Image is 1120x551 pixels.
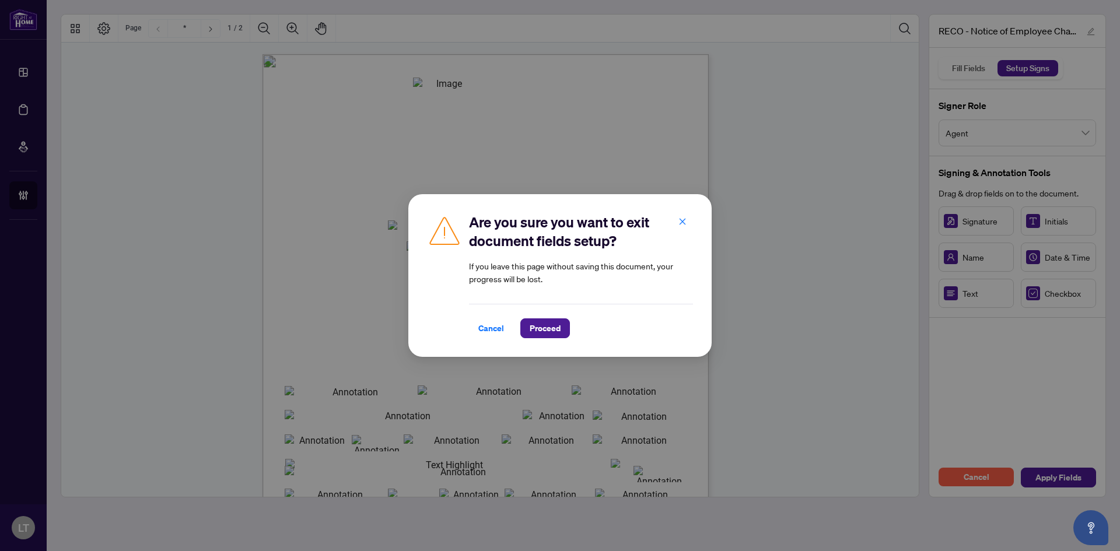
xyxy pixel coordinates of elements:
span: close [678,217,687,226]
h2: Are you sure you want to exit document fields setup? [469,213,693,250]
button: Open asap [1073,510,1108,545]
article: If you leave this page without saving this document, your progress will be lost. [469,259,693,285]
span: Proceed [530,319,561,338]
span: Cancel [478,319,504,338]
button: Proceed [520,318,570,338]
button: Cancel [469,318,513,338]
